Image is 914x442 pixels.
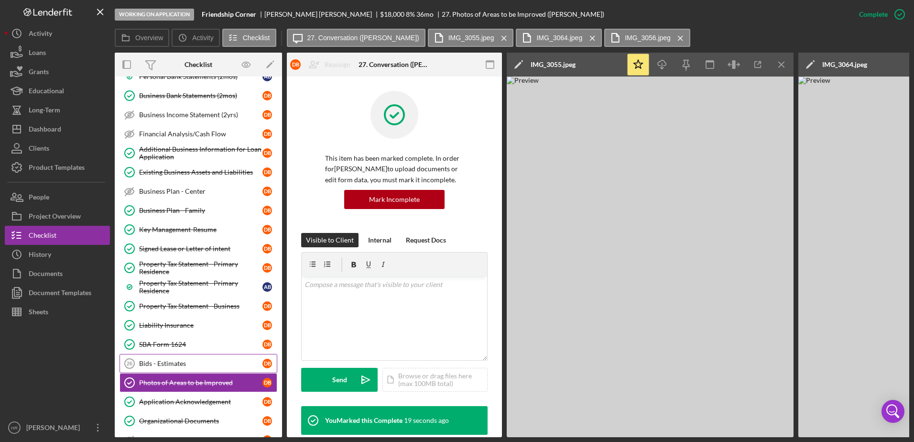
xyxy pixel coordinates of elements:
[29,120,61,141] div: Dashboard
[5,100,110,120] button: Long-Term
[120,373,277,392] a: Photos of Areas to be ImprovedDB
[120,297,277,316] a: Property Tax Statement - BusinessDB
[222,29,276,47] button: Checklist
[24,418,86,440] div: [PERSON_NAME]
[120,182,277,201] a: Business Plan - CenterDB
[332,368,347,392] div: Send
[29,24,52,45] div: Activity
[120,239,277,258] a: Signed Lease or Letter of intentDB
[307,34,419,42] label: 27. Conversation ([PERSON_NAME])
[301,368,378,392] button: Send
[5,24,110,43] button: Activity
[262,167,272,177] div: D B
[139,188,262,195] div: Business Plan - Center
[262,129,272,139] div: D B
[262,110,272,120] div: D B
[5,158,110,177] button: Product Templates
[120,67,277,86] a: Personal Bank Statements (2mos)AB
[380,10,404,18] span: $18,000
[29,100,60,122] div: Long-Term
[262,187,272,196] div: D B
[11,425,18,431] text: HR
[139,145,262,161] div: Additional Business Information for Loan Application
[849,5,909,24] button: Complete
[139,168,262,176] div: Existing Business Assets and Liabilities
[29,43,46,65] div: Loans
[115,9,194,21] div: Working on Application
[120,86,277,105] a: Business Bank Statements (2mos)DB
[120,220,277,239] a: Key Management-ResumeDB
[29,245,51,266] div: History
[120,258,277,277] a: Property Tax Statement - Primary ResidenceDB
[139,321,262,329] div: Liability Insurance
[531,61,576,68] div: IMG_3055.jpeg
[262,225,272,234] div: D B
[262,148,272,158] div: D B
[5,207,110,226] button: Project Overview
[127,361,132,366] tspan: 26
[139,226,262,233] div: Key Management-Resume
[139,130,262,138] div: Financial Analysis/Cash Flow
[5,139,110,158] button: Clients
[401,233,451,247] button: Request Docs
[285,55,360,74] button: DBReassign
[363,233,396,247] button: Internal
[428,29,514,47] button: IMG_3055.jpeg
[5,264,110,283] a: Documents
[139,111,262,119] div: Business Income Statement (2yrs)
[120,105,277,124] a: Business Income Statement (2yrs)DB
[262,91,272,100] div: D B
[448,34,494,42] label: IMG_3055.jpeg
[120,144,277,163] a: Additional Business Information for Loan ApplicationDB
[29,207,81,228] div: Project Overview
[262,301,272,311] div: D B
[604,29,690,47] button: IMG_3056.jpeg
[139,398,262,406] div: Application Acknowledgement
[262,244,272,254] div: D B
[5,43,110,62] button: Loans
[5,62,110,81] button: Grants
[5,302,110,321] button: Sheets
[29,81,64,103] div: Educational
[262,263,272,273] div: D B
[325,153,464,185] p: This item has been marked complete. In order for [PERSON_NAME] to upload documents or edit form d...
[536,34,582,42] label: IMG_3064.jpeg
[507,77,794,437] img: Preview
[5,120,110,139] button: Dashboard
[135,34,163,42] label: Overview
[404,417,449,424] time: 2025-09-22 18:26
[115,29,169,47] button: Overview
[139,260,262,276] div: Property Tax Statement - Primary Residence
[120,163,277,182] a: Existing Business Assets and LiabilitiesDB
[139,417,262,425] div: Organizational Documents
[344,190,445,209] button: Mark Incomplete
[120,411,277,431] a: Organizational DocumentsDB
[5,226,110,245] button: Checklist
[29,62,49,84] div: Grants
[29,188,49,209] div: People
[881,400,904,423] div: Open Intercom Messenger
[5,81,110,100] a: Educational
[442,11,604,18] div: 27. Photos of Areas to be Improved ([PERSON_NAME])
[120,354,277,373] a: 26Bids - EstimatesDB
[243,34,270,42] label: Checklist
[859,5,888,24] div: Complete
[29,302,48,324] div: Sheets
[416,11,434,18] div: 36 mo
[306,233,354,247] div: Visible to Client
[120,335,277,354] a: SBA Form 1624DB
[139,379,262,387] div: Photos of Areas to be Improved
[202,11,256,18] b: Friendship Corner
[5,188,110,207] a: People
[290,59,301,70] div: D B
[139,73,262,80] div: Personal Bank Statements (2mos)
[120,316,277,335] a: Liability InsuranceDB
[192,34,213,42] label: Activity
